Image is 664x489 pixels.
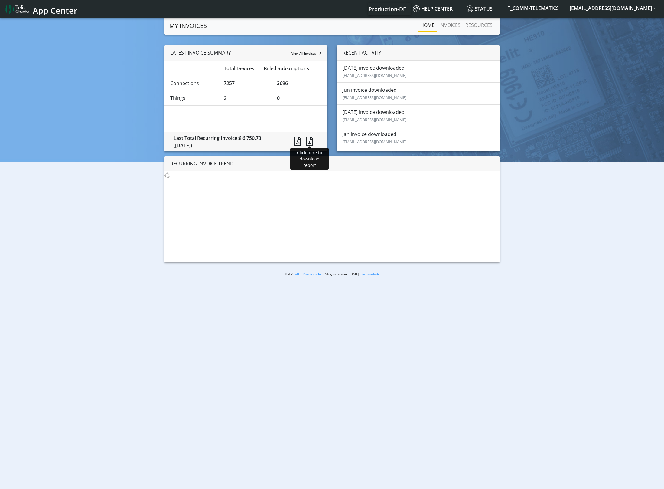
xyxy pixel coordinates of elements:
img: logo-telit-cinterion-gw-new.png [5,4,30,14]
small: [EMAIL_ADDRESS][DOMAIN_NAME] | [343,73,409,78]
a: App Center [5,2,76,15]
a: Home [418,19,437,31]
div: 2 [219,94,273,102]
p: © 2025 . All rights reserved. [DATE] | [171,272,493,276]
div: LATEST INVOICE SUMMARY [164,45,327,61]
li: [DATE] invoice downloaded [337,60,500,83]
div: RECURRING INVOICE TREND [164,156,500,171]
span: App Center [33,5,77,16]
span: Help center [413,5,453,12]
a: Your current platform instance [368,3,406,15]
li: Jan invoice downloaded [337,127,500,149]
img: loading.gif [164,172,170,178]
div: 7257 [219,80,273,87]
div: Connections [166,80,219,87]
button: [EMAIL_ADDRESS][DOMAIN_NAME] [566,3,659,14]
a: INVOICES [437,19,463,31]
span: View All Invoices [291,51,316,55]
span: Production-DE [369,5,406,13]
a: Telit IoT Solutions, Inc. [294,272,323,276]
a: MY INVOICES [169,20,207,32]
span: Status [467,5,493,12]
span: € 6,750.73 [239,135,261,141]
div: ([DATE]) [174,142,280,149]
div: Total Devices [219,65,259,72]
div: RECENT ACTIVITY [337,45,500,60]
small: [EMAIL_ADDRESS][DOMAIN_NAME] | [343,139,409,144]
img: status.svg [467,5,473,12]
li: Jun invoice downloaded [337,82,500,105]
div: Last Total Recurring Invoice: [169,134,284,149]
img: knowledge.svg [413,5,420,12]
div: Billed Subscriptions [259,65,326,72]
div: 0 [272,94,326,102]
small: [EMAIL_ADDRESS][DOMAIN_NAME] | [343,117,409,122]
a: Help center [411,3,464,15]
div: Things [166,94,219,102]
a: Status website [361,272,379,276]
button: T_COMM-TELEMATICS [504,3,566,14]
a: RESOURCES [463,19,495,31]
small: [EMAIL_ADDRESS][DOMAIN_NAME] | [343,95,409,100]
li: [DATE] invoice downloaded [337,149,500,171]
div: Click here to download report [290,148,329,170]
div: 3696 [272,80,326,87]
li: [DATE] invoice downloaded [337,104,500,127]
a: Status [464,3,504,15]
